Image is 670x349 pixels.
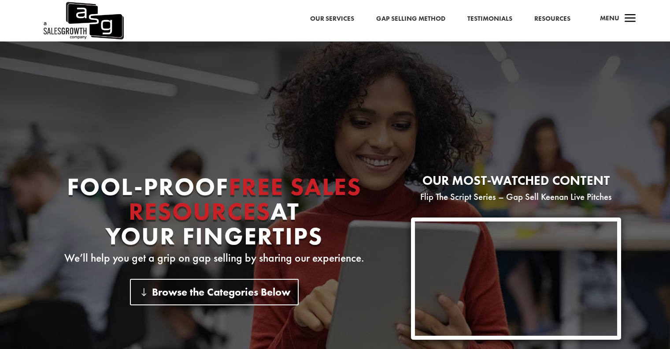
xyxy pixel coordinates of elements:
span: Menu [600,14,619,23]
p: Flip The Script Series – Gap Sell Keenan Live Pitches [411,191,621,202]
span: Free Sales Resources [129,171,362,227]
a: Our Services [310,13,354,25]
span: a [622,10,639,28]
h1: Fool-proof At Your Fingertips [49,174,380,253]
a: Resources [534,13,570,25]
h2: Our most-watched content [411,174,621,191]
a: Gap Selling Method [376,13,445,25]
a: Testimonials [467,13,512,25]
p: We’ll help you get a grip on gap selling by sharing our experience. [49,253,380,263]
a: Browse the Categories Below [130,279,299,305]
